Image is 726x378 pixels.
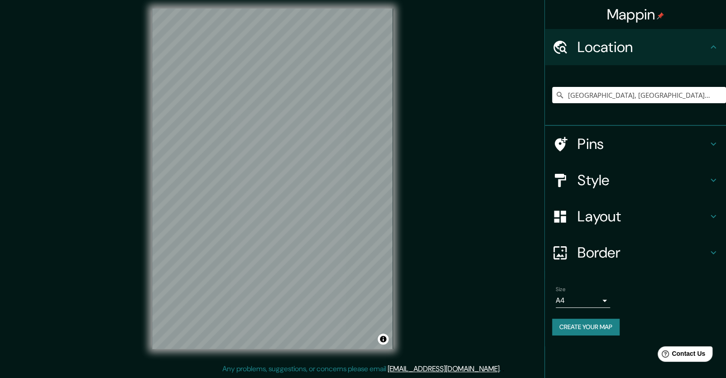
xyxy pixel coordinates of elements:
[545,126,726,162] div: Pins
[657,12,664,19] img: pin-icon.png
[577,38,708,56] h4: Location
[645,343,716,368] iframe: Help widget launcher
[552,319,620,335] button: Create your map
[577,171,708,189] h4: Style
[388,364,500,373] a: [EMAIL_ADDRESS][DOMAIN_NAME]
[502,364,504,374] div: .
[577,207,708,225] h4: Layout
[545,198,726,234] div: Layout
[545,29,726,65] div: Location
[545,234,726,271] div: Border
[577,244,708,262] h4: Border
[556,286,565,293] label: Size
[577,135,708,153] h4: Pins
[222,364,501,374] p: Any problems, suggestions, or concerns please email .
[556,293,610,308] div: A4
[378,334,389,345] button: Toggle attribution
[152,9,393,349] canvas: Map
[501,364,502,374] div: .
[552,87,726,103] input: Pick your city or area
[545,162,726,198] div: Style
[607,5,664,24] h4: Mappin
